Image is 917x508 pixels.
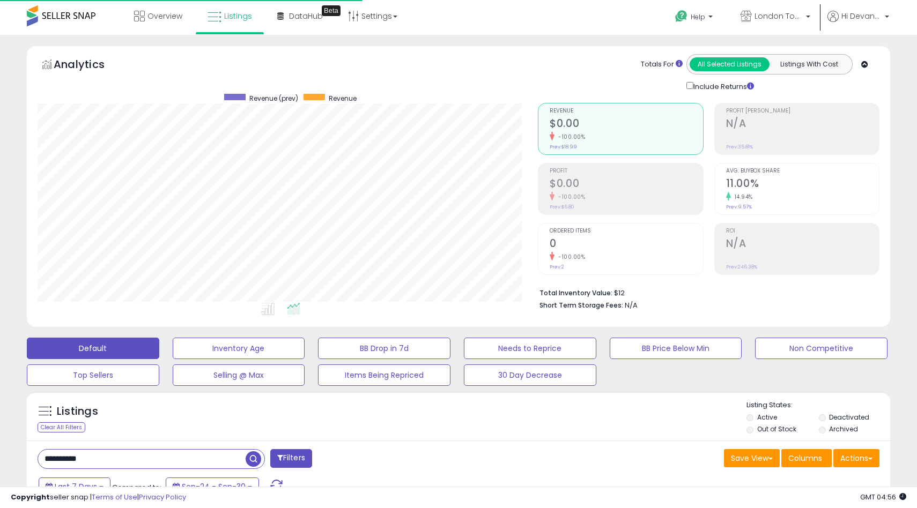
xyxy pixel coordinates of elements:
[173,338,305,359] button: Inventory Age
[726,144,753,150] small: Prev: 35.81%
[38,422,85,432] div: Clear All Filters
[464,364,596,386] button: 30 Day Decrease
[139,492,186,502] a: Privacy Policy
[757,413,777,422] label: Active
[724,449,780,467] button: Save View
[539,288,612,297] b: Total Inventory Value:
[166,477,259,496] button: Sep-24 - Sep-30
[675,10,688,23] i: Get Help
[757,424,796,434] label: Out of Stock
[788,453,822,464] span: Columns
[755,11,803,21] span: London Town LLC
[39,477,110,496] button: Last 7 Days
[289,11,323,21] span: DataHub
[726,117,879,132] h2: N/A
[550,144,577,150] small: Prev: $18.99
[829,424,858,434] label: Archived
[329,94,357,103] span: Revenue
[554,253,585,261] small: -100.00%
[539,286,871,298] li: $12
[270,449,312,468] button: Filters
[755,338,888,359] button: Non Competitive
[57,404,98,419] h5: Listings
[550,168,702,174] span: Profit
[554,193,585,201] small: -100.00%
[182,481,246,492] span: Sep-24 - Sep-30
[550,108,702,114] span: Revenue
[249,94,298,103] span: Revenue (prev)
[550,237,702,252] h2: 0
[827,11,889,35] a: Hi Devante
[92,492,137,502] a: Terms of Use
[550,117,702,132] h2: $0.00
[731,193,753,201] small: 14.94%
[318,364,450,386] button: Items Being Repriced
[173,364,305,386] button: Selling @ Max
[726,264,757,270] small: Prev: 246.38%
[641,59,683,70] div: Totals For
[322,5,341,16] div: Tooltip anchor
[550,264,564,270] small: Prev: 2
[539,301,623,310] b: Short Term Storage Fees:
[27,364,159,386] button: Top Sellers
[554,133,585,141] small: -100.00%
[610,338,742,359] button: BB Price Below Min
[726,108,879,114] span: Profit [PERSON_NAME]
[690,57,770,71] button: All Selected Listings
[769,57,849,71] button: Listings With Cost
[860,492,906,502] span: 2025-10-9 04:56 GMT
[726,168,879,174] span: Avg. Buybox Share
[833,449,879,467] button: Actions
[625,300,638,310] span: N/A
[11,492,186,503] div: seller snap | |
[27,338,159,359] button: Default
[746,400,890,410] p: Listing States:
[678,80,767,92] div: Include Returns
[550,204,574,210] small: Prev: $6.80
[550,228,702,234] span: Ordered Items
[667,2,723,35] a: Help
[829,413,869,422] label: Deactivated
[726,237,879,252] h2: N/A
[318,338,450,359] button: BB Drop in 7d
[147,11,182,21] span: Overview
[550,177,702,192] h2: $0.00
[726,177,879,192] h2: 11.00%
[691,12,705,21] span: Help
[464,338,596,359] button: Needs to Reprice
[781,449,832,467] button: Columns
[11,492,50,502] strong: Copyright
[726,204,752,210] small: Prev: 9.57%
[224,11,252,21] span: Listings
[55,481,97,492] span: Last 7 Days
[841,11,882,21] span: Hi Devante
[112,482,161,492] span: Compared to:
[726,228,879,234] span: ROI
[54,57,125,74] h5: Analytics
